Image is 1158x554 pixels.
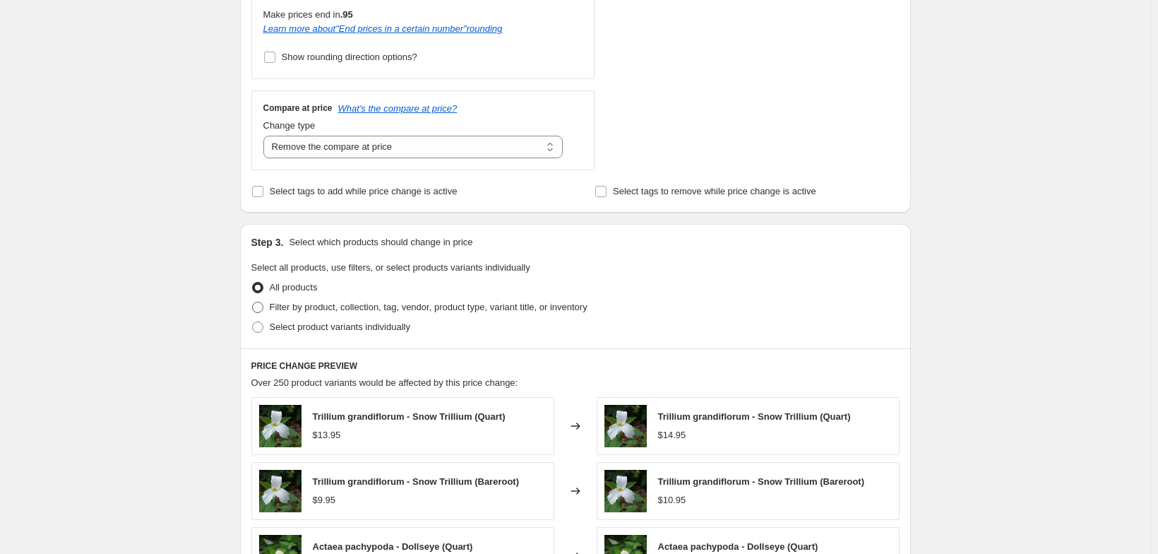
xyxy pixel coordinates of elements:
h6: PRICE CHANGE PREVIEW [251,360,900,372]
a: Learn more about"End prices in a certain number"rounding [263,23,503,34]
div: $13.95 [313,428,341,442]
b: .95 [340,9,353,20]
span: Select tags to remove while price change is active [613,186,816,196]
p: Select which products should change in price [289,235,472,249]
button: What's the compare at price? [338,103,458,114]
i: Learn more about " End prices in a certain number " rounding [263,23,503,34]
span: Select product variants individually [270,322,410,332]
span: Actaea pachypoda - Dollseye (Quart) [313,541,473,552]
img: trillium-grandiflorum-snow-wildflower-371_80x.jpg [259,405,302,447]
span: Show rounding direction options? [282,52,417,62]
div: $10.95 [658,493,686,507]
span: Trillium grandiflorum - Snow Trillium (Quart) [313,411,506,422]
img: trillium-grandiflorum-snow-wildflower-371_80x.jpg [259,470,302,512]
span: Trillium grandiflorum - Snow Trillium (Bareroot) [313,476,520,487]
span: Make prices end in [263,9,353,20]
span: Over 250 product variants would be affected by this price change: [251,377,518,388]
h2: Step 3. [251,235,284,249]
span: Actaea pachypoda - Dollseye (Quart) [658,541,818,552]
span: Trillium grandiflorum - Snow Trillium (Quart) [658,411,851,422]
span: Filter by product, collection, tag, vendor, product type, variant title, or inventory [270,302,587,312]
span: Select all products, use filters, or select products variants individually [251,262,530,273]
img: trillium-grandiflorum-snow-wildflower-371_80x.jpg [604,405,647,447]
div: $9.95 [313,493,336,507]
span: Change type [263,120,316,131]
span: Select tags to add while price change is active [270,186,458,196]
h3: Compare at price [263,102,333,114]
span: All products [270,282,318,293]
span: Trillium grandiflorum - Snow Trillium (Bareroot) [658,476,865,487]
div: $14.95 [658,428,686,442]
img: trillium-grandiflorum-snow-wildflower-371_80x.jpg [604,470,647,512]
